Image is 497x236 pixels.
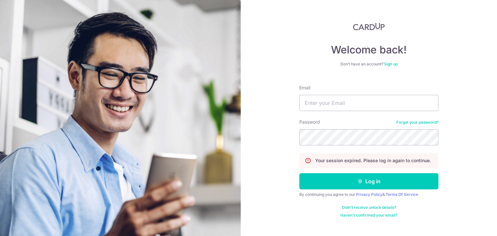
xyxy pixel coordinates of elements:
[386,192,418,197] a: Terms Of Service
[299,95,438,111] input: Enter your Email
[315,157,431,164] p: Your session expired. Please log in again to continue.
[299,62,438,67] div: Don’t have an account?
[396,120,438,125] a: Forgot your password?
[356,192,382,197] a: Privacy Policy
[353,23,385,30] img: CardUp Logo
[299,119,320,125] label: Password
[299,43,438,56] h4: Welcome back!
[384,62,398,66] a: Sign up
[342,205,396,210] a: Didn't receive unlock details?
[299,84,310,91] label: Email
[340,213,397,218] a: Haven't confirmed your email?
[299,173,438,189] button: Log in
[299,192,438,197] div: By continuing you agree to our &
